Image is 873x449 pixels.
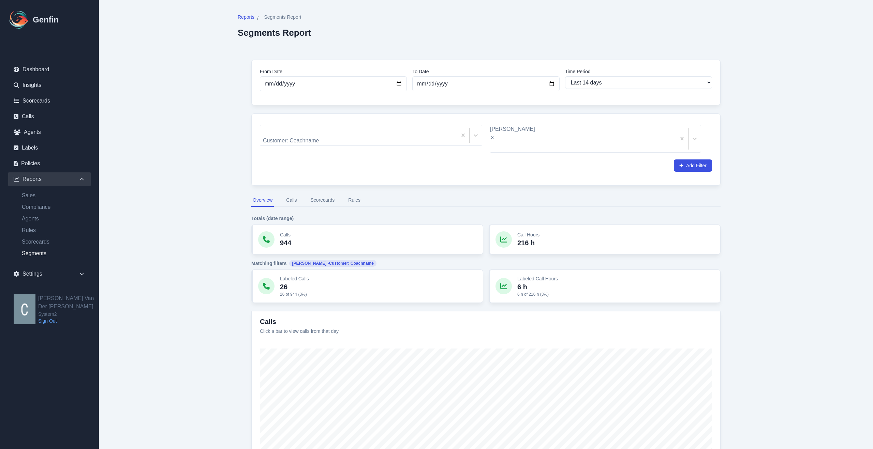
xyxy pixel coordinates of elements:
a: Sales [16,191,91,200]
a: Scorecards [16,238,91,246]
span: [PERSON_NAME] [289,260,376,267]
p: Calls [280,231,291,238]
a: Policies [8,157,91,170]
label: Time Period [565,68,712,75]
a: Agents [16,215,91,223]
a: Insights [8,78,91,92]
h4: Matching filters [251,260,721,267]
a: Agents [8,125,91,139]
p: 6 h of 216 h (3%) [517,292,558,297]
span: Segments Report [264,14,301,20]
label: From Date [260,68,407,75]
h2: Segments Report [238,28,311,38]
p: 216 h [517,238,539,248]
h4: Totals (date range) [251,215,721,222]
div: Settings [8,267,91,281]
p: 26 [280,282,309,292]
div: Reports [8,172,91,186]
a: Labels [8,141,91,155]
p: 6 h [517,282,558,292]
p: Labeled Calls [280,275,309,282]
h3: Calls [260,317,339,326]
a: Rules [16,226,91,234]
a: Segments [16,249,91,258]
img: Cameron Van Der Valk [14,294,35,324]
span: Reports [238,14,254,20]
img: Logo [8,9,30,31]
a: Compliance [16,203,91,211]
span: / [257,14,258,22]
p: 26 of 944 (3%) [280,292,309,297]
a: Scorecards [8,94,91,108]
a: Dashboard [8,63,91,76]
span: System2 [38,311,99,318]
div: Customer: Coachname [263,137,387,145]
div: Remove America Perez [490,133,535,141]
p: Click a bar to view calls from that day [260,328,339,335]
p: Call Hours [517,231,539,238]
p: Labeled Call Hours [517,275,558,282]
a: Sign Out [38,318,99,324]
div: [PERSON_NAME] [490,125,535,133]
span: · Customer: Coachname [328,261,374,266]
p: 944 [280,238,291,248]
button: Rules [347,194,362,207]
a: Reports [238,14,254,22]
h2: [PERSON_NAME] Van Der [PERSON_NAME] [38,294,99,311]
a: Calls [8,110,91,123]
h1: Genfin [33,14,59,25]
button: Add Filter [674,159,712,172]
button: Scorecards [309,194,336,207]
label: To Date [412,68,559,75]
button: Calls [285,194,298,207]
button: Overview [251,194,274,207]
